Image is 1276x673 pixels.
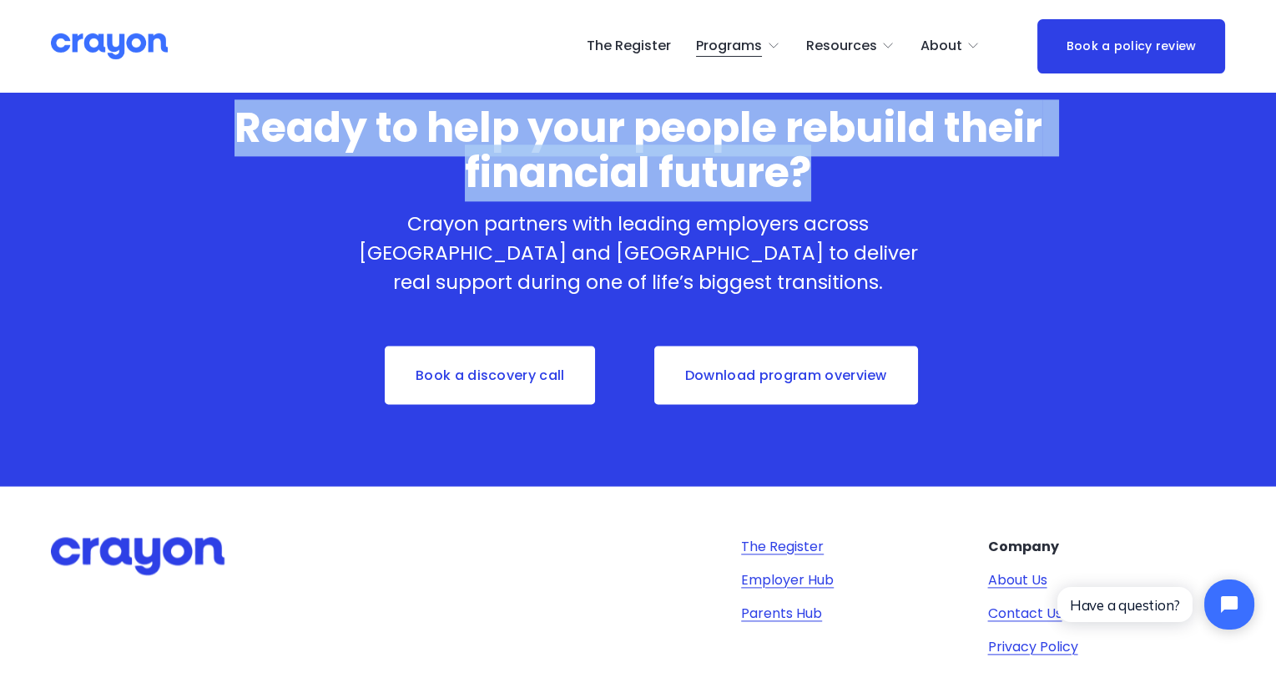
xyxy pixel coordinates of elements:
a: Contact Us [988,604,1062,624]
a: Book a policy review [1037,19,1225,73]
p: Crayon partners with leading employers across [GEOGRAPHIC_DATA] and [GEOGRAPHIC_DATA] to deliver ... [347,210,930,297]
strong: Company [988,537,1059,556]
a: About Us [988,570,1047,590]
a: Download program overview [653,344,920,406]
a: The Register [741,537,824,557]
span: Resources [805,34,876,58]
a: folder dropdown [920,33,981,59]
a: Parents Hub [741,604,822,624]
span: About [920,34,962,58]
a: folder dropdown [805,33,895,59]
img: Crayon [51,32,168,61]
a: Employer Hub [741,570,834,590]
h2: Ready to help your people rebuild their financial future? [199,105,1077,196]
iframe: Tidio Chat [1043,565,1268,644]
a: The Register [587,33,671,59]
a: folder dropdown [696,33,780,59]
a: Privacy Policy [988,637,1078,657]
span: Programs [696,34,762,58]
a: Book a discovery call [383,344,597,406]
